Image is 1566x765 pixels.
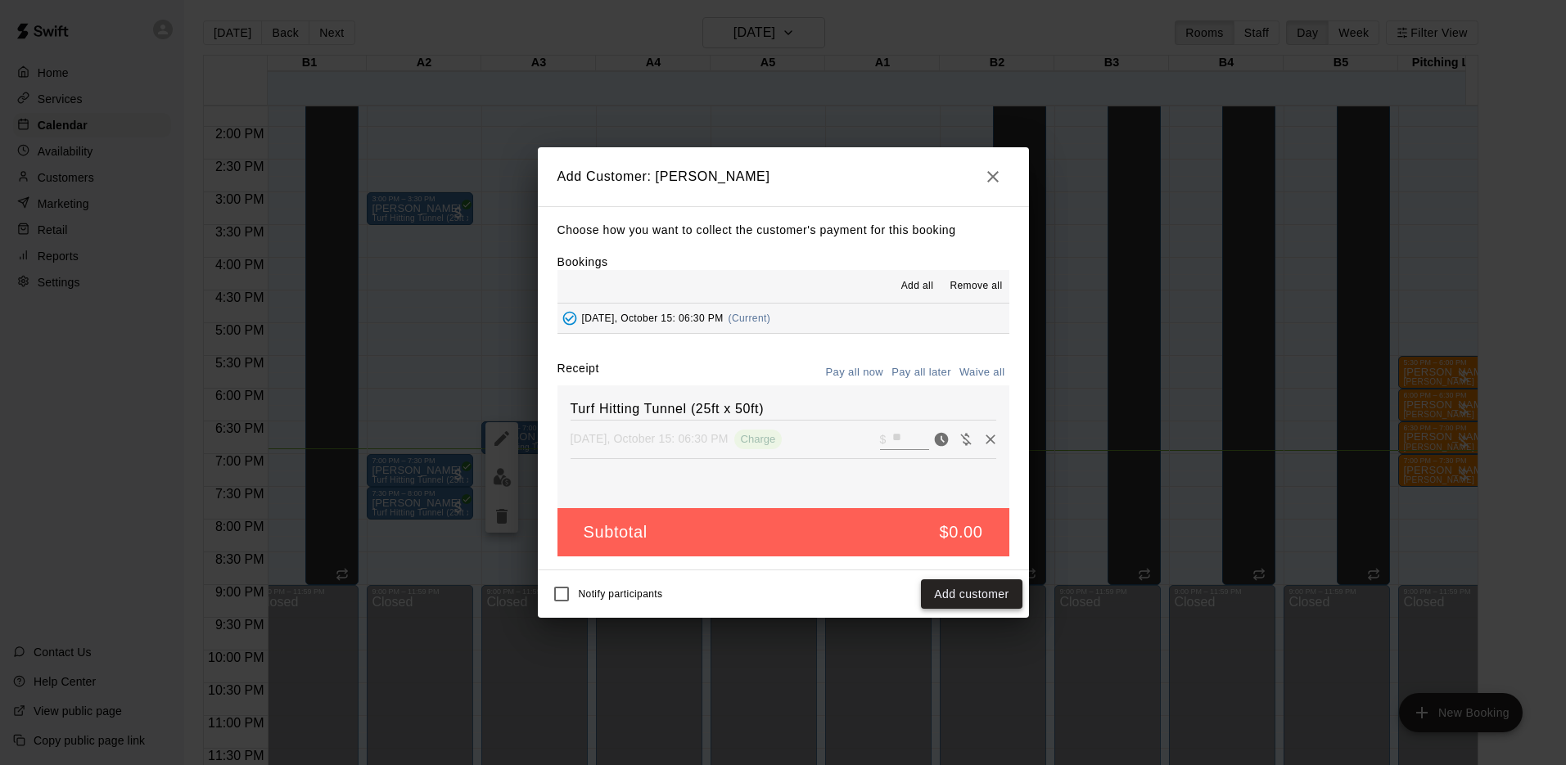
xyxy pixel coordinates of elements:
[901,278,934,295] span: Add all
[579,588,663,600] span: Notify participants
[978,427,1003,452] button: Remove
[582,313,724,324] span: [DATE], October 15: 06:30 PM
[584,521,648,543] h5: Subtotal
[929,431,954,445] span: Pay now
[557,304,1009,334] button: Added - Collect Payment[DATE], October 15: 06:30 PM(Current)
[822,360,888,385] button: Pay all now
[557,360,599,385] label: Receipt
[887,360,955,385] button: Pay all later
[557,255,608,268] label: Bookings
[571,430,729,447] p: [DATE], October 15: 06:30 PM
[557,306,582,331] button: Added - Collect Payment
[955,360,1009,385] button: Waive all
[557,220,1009,241] p: Choose how you want to collect the customer's payment for this booking
[939,521,982,543] h5: $0.00
[571,398,996,420] h6: Turf Hitting Tunnel (25ft x 50ft)
[729,313,771,324] span: (Current)
[921,579,1022,610] button: Add customer
[891,273,943,299] button: Add all
[954,431,978,445] span: Waive payment
[950,278,1002,295] span: Remove all
[880,431,887,448] p: $
[538,147,1029,206] h2: Add Customer: [PERSON_NAME]
[943,273,1009,299] button: Remove all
